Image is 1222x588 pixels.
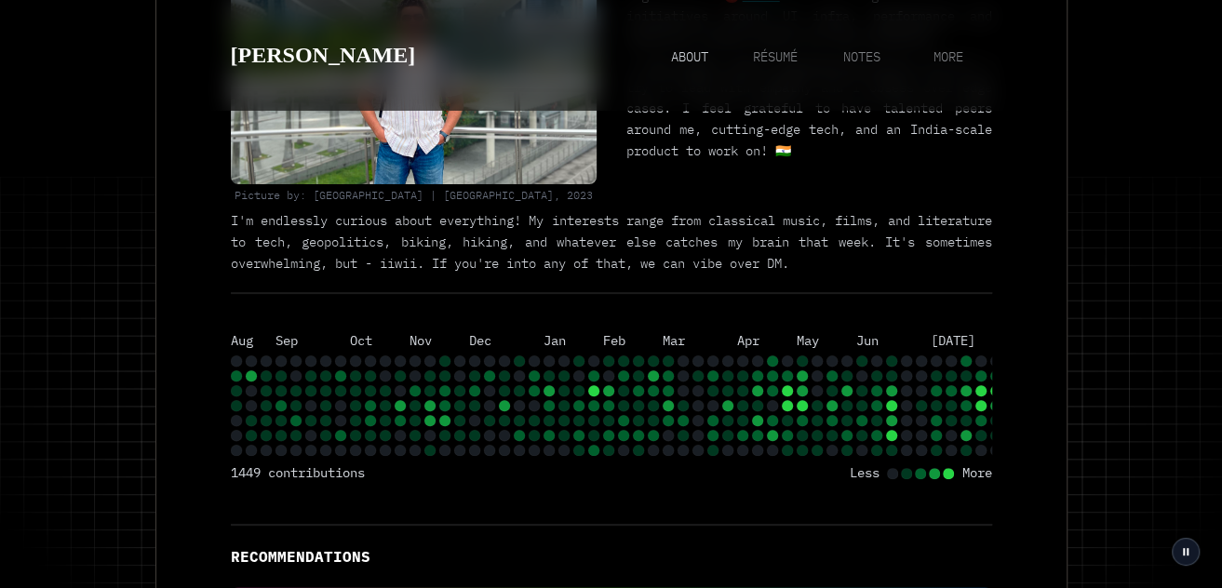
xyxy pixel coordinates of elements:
[797,332,819,349] text: May
[1172,538,1200,566] button: Pause grid animation
[544,332,566,349] text: Jan
[843,48,880,67] span: notes
[231,332,253,349] text: Aug
[603,332,625,349] text: Feb
[753,48,798,67] span: résumé
[469,332,491,349] text: Dec
[231,463,365,483] div: 1449 contributions
[670,48,707,67] span: about
[350,332,372,349] text: Oct
[646,45,992,67] nav: Main navigation
[737,332,759,349] text: Apr
[663,332,685,349] text: Mar
[931,332,975,349] text: [DATE]
[933,48,963,67] span: more
[856,332,879,349] text: Jun
[231,544,992,568] h3: Recommendations
[275,332,298,349] text: Sep
[231,210,992,274] p: I'm endlessly curious about everything! My interests range from classical music, films, and liter...
[231,188,597,203] p: Picture by: [GEOGRAPHIC_DATA] | [GEOGRAPHIC_DATA], 2023
[231,37,416,73] a: [PERSON_NAME]
[962,463,992,483] span: More
[410,332,432,349] text: Nov
[849,463,879,483] span: Less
